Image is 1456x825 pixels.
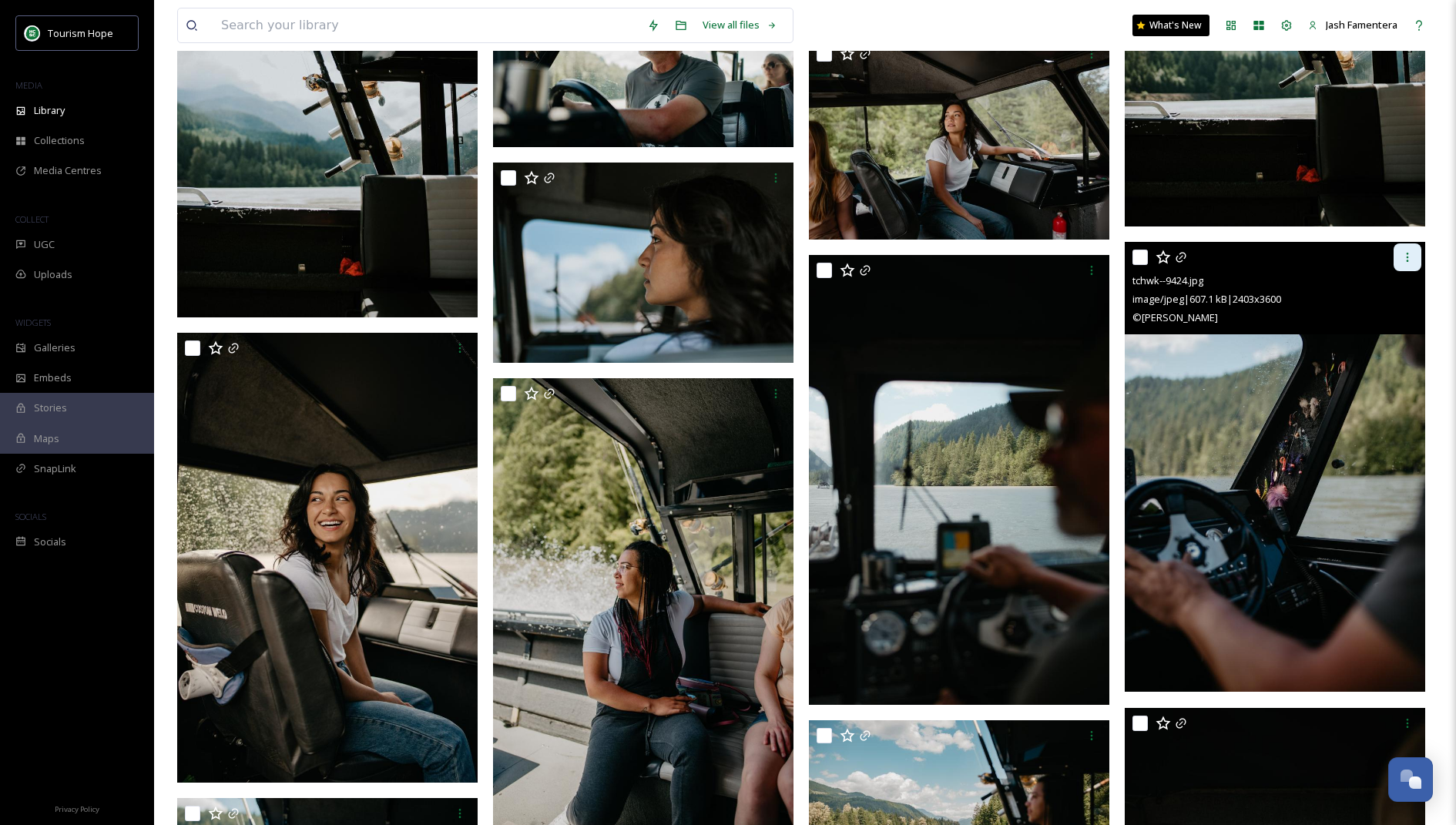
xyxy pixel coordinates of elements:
span: SOCIALS [15,511,46,522]
img: tchwk--9422.jpg [177,333,478,783]
span: Privacy Policy [55,804,99,814]
span: Jash Famentera [1326,18,1397,32]
span: Embeds [34,371,72,385]
span: Library [34,103,65,118]
span: UGC [34,237,55,252]
span: Media Centres [34,163,102,178]
span: Collections [34,133,85,148]
img: tchwk--9435.jpg [809,39,1109,239]
span: SnapLink [34,461,76,476]
span: Stories [34,401,67,415]
span: Tourism Hope [48,26,113,40]
span: Uploads [34,267,72,282]
span: WIDGETS [15,317,51,328]
span: COLLECT [15,213,49,225]
input: Search your library [213,8,639,42]
a: View all files [695,10,785,40]
span: © [PERSON_NAME] [1132,310,1218,324]
a: What's New [1132,15,1209,36]
span: Maps [34,431,59,446]
span: MEDIA [15,79,42,91]
img: logo.png [25,25,40,41]
span: Galleries [34,340,75,355]
img: tchwk--9481.jpg [493,163,793,363]
span: Socials [34,535,66,549]
img: tchwk--9418.jpg [809,255,1109,705]
span: tchwk--9424.jpg [1132,273,1203,287]
a: Privacy Policy [55,799,99,817]
button: Open Chat [1388,757,1433,802]
img: tchwk--9424.jpg [1125,243,1425,693]
a: Jash Famentera [1300,10,1405,40]
span: image/jpeg | 607.1 kB | 2403 x 3600 [1132,292,1281,306]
